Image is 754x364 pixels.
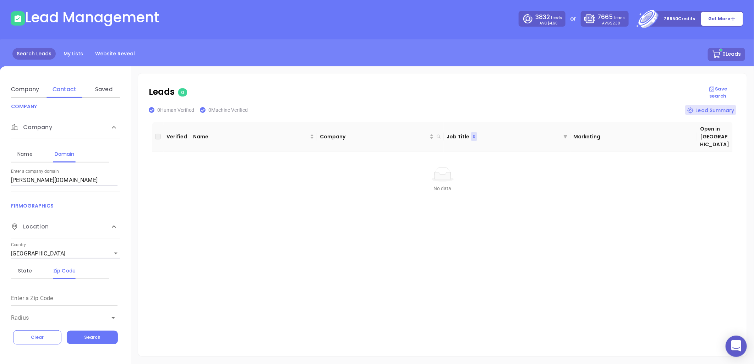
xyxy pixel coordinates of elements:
[178,88,187,96] span: 0
[31,334,44,340] span: Clear
[11,243,26,247] label: Country
[164,122,190,151] th: Verified
[67,331,118,344] button: Search
[700,86,736,99] p: Save search
[447,133,469,140] p: Job Title
[11,150,39,158] div: Name
[193,133,308,140] span: Name
[697,122,733,151] th: Open in [GEOGRAPHIC_DATA]
[11,170,59,174] label: Enter a company domain
[12,48,56,60] a: Search Leads
[701,11,743,26] button: Get More
[563,134,568,139] span: filter
[108,313,118,323] button: Open
[320,133,428,140] span: Company
[317,122,444,151] th: Company
[708,48,745,61] button: 0Leads
[91,48,139,60] a: Website Reveal
[602,22,621,25] p: AVG
[11,116,120,139] div: Company
[570,122,697,151] th: Marketing
[437,134,441,139] span: search
[664,15,695,22] p: 76650 Credits
[540,22,558,25] p: AVG
[435,131,442,142] span: search
[59,48,87,60] a: My Lists
[597,13,613,21] span: 7665
[11,123,52,132] span: Company
[157,107,194,113] span: 0 Human Verified
[84,334,100,340] span: Search
[547,21,558,26] span: $4.60
[149,86,700,98] p: Leads
[11,215,120,238] div: Location
[570,15,576,23] p: or
[190,122,317,151] th: Name
[25,9,159,26] h1: Lead Management
[597,13,625,22] p: Leads
[473,133,475,140] span: 0
[535,13,562,22] p: Leads
[11,202,120,210] p: FIRMOGRAPHICS
[90,85,118,94] div: Saved
[685,105,736,115] div: Lead Summary
[11,248,120,259] div: [GEOGRAPHIC_DATA]
[13,330,61,344] button: Clear
[11,103,120,110] p: COMPANY
[208,107,248,113] span: 0 Machine Verified
[11,222,49,231] span: Location
[50,150,78,158] div: Domain
[535,13,550,21] span: 3832
[158,184,727,192] div: No data
[11,266,39,275] div: State
[11,85,39,94] div: Company
[610,21,621,26] span: $2.30
[562,131,569,143] span: filter
[50,266,78,275] div: Zip Code
[50,85,78,94] div: Contact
